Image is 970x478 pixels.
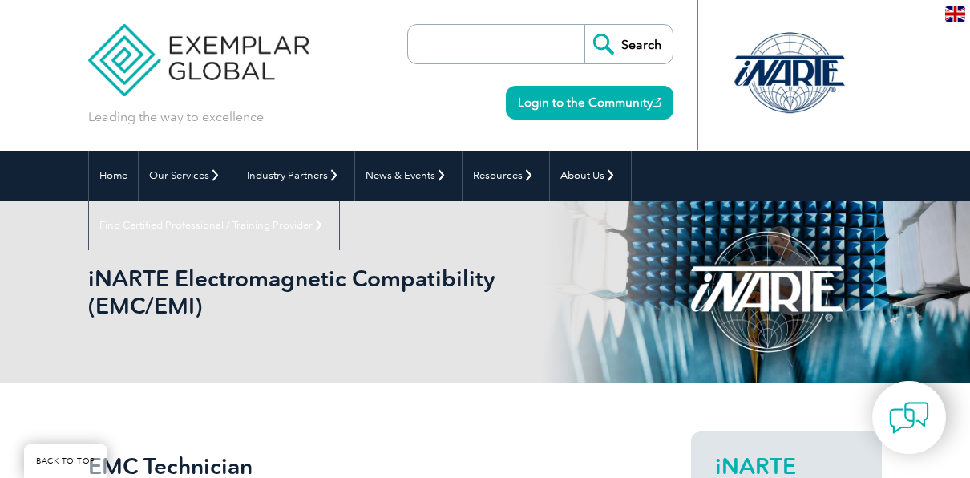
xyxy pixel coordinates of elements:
[89,201,339,250] a: Find Certified Professional / Training Provider
[89,151,138,201] a: Home
[355,151,462,201] a: News & Events
[945,6,965,22] img: en
[236,151,354,201] a: Industry Partners
[506,86,673,119] a: Login to the Community
[88,265,525,319] h1: iNARTE Electromagnetic Compatibility (EMC/EMI)
[550,151,631,201] a: About Us
[139,151,236,201] a: Our Services
[584,25,673,63] input: Search
[463,151,549,201] a: Resources
[889,398,929,438] img: contact-chat.png
[88,108,264,126] p: Leading the way to excellence
[24,444,107,478] a: BACK TO TOP
[653,98,661,107] img: open_square.png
